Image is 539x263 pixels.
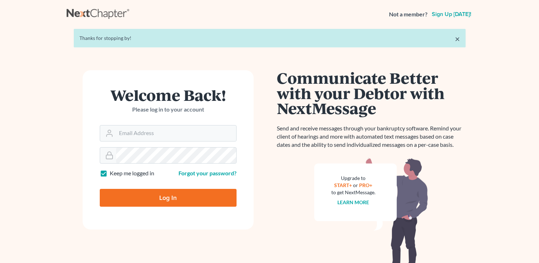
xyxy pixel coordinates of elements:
h1: Communicate Better with your Debtor with NextMessage [277,70,466,116]
p: Please log in to your account [100,105,237,114]
input: Email Address [116,125,236,141]
span: or [353,182,358,188]
p: Send and receive messages through your bankruptcy software. Remind your client of hearings and mo... [277,124,466,149]
a: Sign up [DATE]! [430,11,473,17]
div: Upgrade to [331,175,375,182]
label: Keep me logged in [110,169,154,177]
a: START+ [334,182,352,188]
strong: Not a member? [389,10,427,19]
input: Log In [100,189,237,207]
div: to get NextMessage. [331,189,375,196]
a: × [455,35,460,43]
a: PRO+ [359,182,372,188]
a: Learn more [337,199,369,205]
div: Thanks for stopping by! [79,35,460,42]
a: Forgot your password? [178,170,237,176]
h1: Welcome Back! [100,87,237,103]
